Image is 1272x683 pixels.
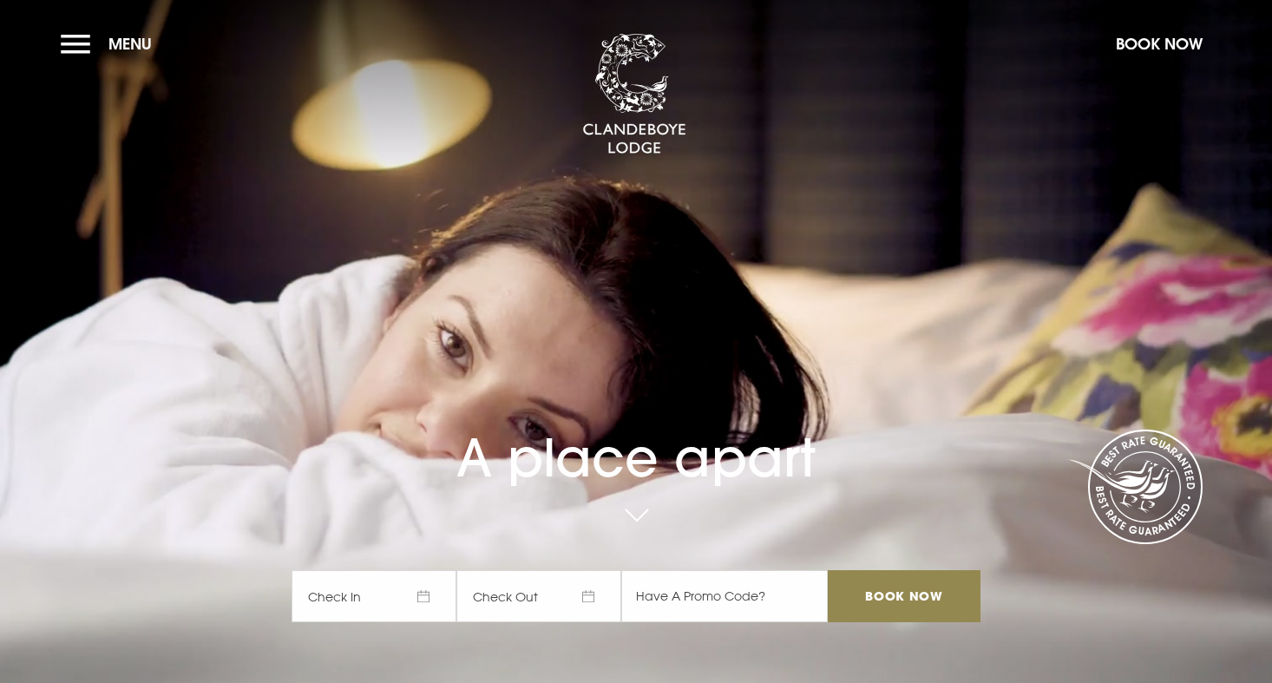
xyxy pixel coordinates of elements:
span: Check In [292,570,456,622]
span: Check Out [456,570,621,622]
img: Clandeboye Lodge [582,34,686,155]
span: Menu [108,34,152,54]
button: Book Now [1107,25,1211,62]
button: Menu [61,25,161,62]
input: Book Now [828,570,980,622]
input: Have A Promo Code? [621,570,828,622]
h1: A place apart [292,385,980,489]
